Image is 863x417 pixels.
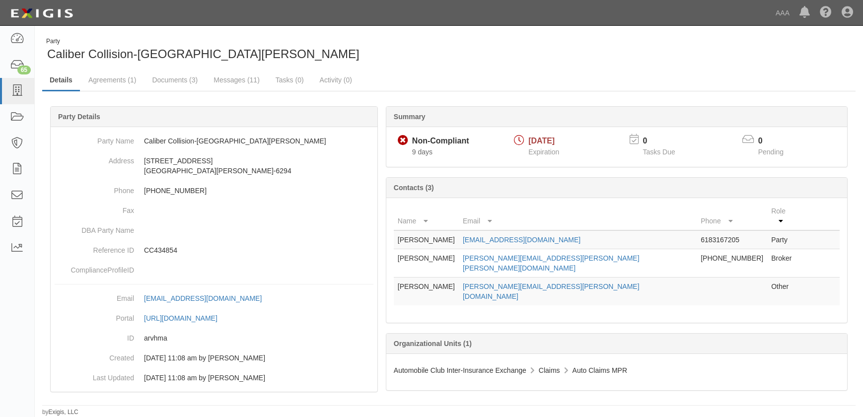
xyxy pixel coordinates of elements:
a: [PERSON_NAME][EMAIL_ADDRESS][PERSON_NAME][PERSON_NAME][DOMAIN_NAME] [463,254,640,272]
span: Caliber Collision-[GEOGRAPHIC_DATA][PERSON_NAME] [47,47,360,61]
span: Automobile Club Inter-Insurance Exchange [394,366,526,374]
span: Tasks Due [643,148,675,156]
span: Claims [539,366,560,374]
a: AAA [771,3,794,23]
dd: Caliber Collision-[GEOGRAPHIC_DATA][PERSON_NAME] [55,131,373,151]
a: [EMAIL_ADDRESS][DOMAIN_NAME] [463,236,580,244]
div: Party [46,37,360,46]
a: [PERSON_NAME][EMAIL_ADDRESS][PERSON_NAME][DOMAIN_NAME] [463,282,640,300]
dd: arvhma [55,328,373,348]
div: Caliber Collision-Mt Vernon [42,37,441,63]
p: 0 [643,136,687,147]
td: [PHONE_NUMBER] [697,249,767,278]
img: logo-5460c22ac91f19d4615b14bd174203de0afe785f0fc80cf4dbbc73dc1793850b.png [7,4,76,22]
th: Role [767,202,800,230]
td: 6183167205 [697,230,767,249]
dt: DBA Party Name [55,220,134,235]
span: Expiration [528,148,559,156]
dt: Reference ID [55,240,134,255]
b: Organizational Units (1) [394,340,472,347]
dd: [PHONE_NUMBER] [55,181,373,201]
td: Party [767,230,800,249]
td: [PERSON_NAME] [394,230,459,249]
b: Contacts (3) [394,184,434,192]
a: Exigis, LLC [49,409,78,416]
a: Messages (11) [206,70,267,90]
dt: Portal [55,308,134,323]
dt: ComplianceProfileID [55,260,134,275]
span: Since 10/01/2025 [412,148,432,156]
i: Help Center - Complianz [820,7,832,19]
a: [EMAIL_ADDRESS][DOMAIN_NAME] [144,294,273,302]
td: [PERSON_NAME] [394,278,459,306]
span: Pending [758,148,784,156]
th: Phone [697,202,767,230]
a: Details [42,70,80,91]
b: Party Details [58,113,100,121]
td: Broker [767,249,800,278]
td: [PERSON_NAME] [394,249,459,278]
span: [DATE] [528,137,555,145]
div: Non-Compliant [412,136,469,147]
div: 65 [17,66,31,74]
dt: Address [55,151,134,166]
a: Activity (0) [312,70,360,90]
td: Other [767,278,800,306]
span: Auto Claims MPR [573,366,627,374]
dd: 05/17/2023 11:08 am by Benjamin Tully [55,368,373,388]
b: Summary [394,113,426,121]
dt: Created [55,348,134,363]
dt: Email [55,288,134,303]
a: Tasks (0) [268,70,311,90]
a: [URL][DOMAIN_NAME] [144,314,228,322]
dt: Party Name [55,131,134,146]
dd: [STREET_ADDRESS] [GEOGRAPHIC_DATA][PERSON_NAME]-6294 [55,151,373,181]
dt: ID [55,328,134,343]
th: Name [394,202,459,230]
a: Agreements (1) [81,70,144,90]
small: by [42,408,78,417]
dd: 05/17/2023 11:08 am by Benjamin Tully [55,348,373,368]
dt: Last Updated [55,368,134,383]
p: CC434854 [144,245,373,255]
i: Non-Compliant [398,136,408,146]
div: [EMAIL_ADDRESS][DOMAIN_NAME] [144,293,262,303]
dt: Phone [55,181,134,196]
th: Email [459,202,697,230]
dt: Fax [55,201,134,215]
a: Documents (3) [144,70,205,90]
p: 0 [758,136,796,147]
